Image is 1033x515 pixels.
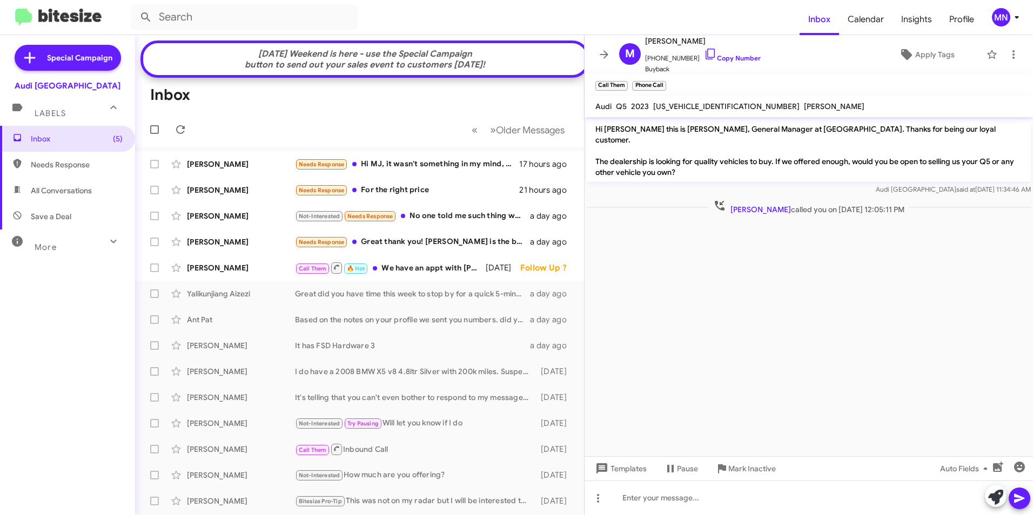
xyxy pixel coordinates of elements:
div: [PERSON_NAME] [187,392,295,403]
input: Search [131,4,358,30]
div: This was not on my radar but I will be interested to know what can be offered. [295,495,536,507]
span: Bitesize Pro-Tip [299,498,342,505]
a: Profile [941,4,983,35]
div: Inbound Call [295,443,536,456]
span: Mark Inactive [728,459,776,478]
span: Call Them [299,265,327,272]
span: More [35,242,57,252]
div: [DATE] [536,470,575,480]
span: Save a Deal [31,211,71,222]
div: Follow Up ? [520,262,575,273]
div: Based on the notes on your profile we sent you numbers. did you have time to go over those number... [295,314,530,325]
span: Older Messages [496,124,565,136]
span: Needs Response [299,239,345,246]
span: (5) [113,133,123,144]
h1: Inbox [150,86,190,104]
div: [DATE] [536,418,575,429]
button: Previous [465,119,484,141]
div: [PERSON_NAME] [187,418,295,429]
small: Phone Call [632,81,666,91]
small: Call Them [595,81,628,91]
span: 🔥 Hot [347,265,365,272]
div: [PERSON_NAME] [187,185,295,195]
a: Calendar [839,4,893,35]
div: [PERSON_NAME] [187,340,295,351]
span: [PERSON_NAME] [730,205,791,214]
span: Needs Response [299,161,345,168]
div: a day ago [530,211,575,221]
div: [PERSON_NAME] [187,159,295,170]
span: Call Them [299,446,327,453]
span: [PHONE_NUMBER] [645,48,761,64]
span: [US_VEHICLE_IDENTIFICATION_NUMBER] [653,101,800,111]
span: » [490,123,496,137]
button: Auto Fields [931,459,1001,478]
span: Audi [GEOGRAPHIC_DATA] [DATE] 11:34:46 AM [876,185,1031,193]
div: [PERSON_NAME] [187,470,295,480]
div: Hi MJ, it wasn't something in my mind, but what's the ballpark range you are thinking? [295,158,519,171]
span: Needs Response [31,159,123,170]
span: called you on [DATE] 12:05:11 PM [709,199,909,215]
button: Next [484,119,571,141]
div: [DATE] [536,392,575,403]
div: a day ago [530,288,575,299]
span: Labels [35,109,66,118]
span: Inbox [800,4,839,35]
div: [DATE] [486,262,520,273]
span: Not-Interested [299,213,340,220]
span: 2023 [631,101,649,111]
div: a day ago [530,236,575,247]
div: 17 hours ago [519,159,575,170]
a: Special Campaign [15,45,121,71]
div: How much are you offering? [295,469,536,482]
div: Will let you know if I do [295,417,536,430]
span: Not-Interested [299,472,340,479]
div: I do have a 2008 BMW X5 v8 4.8ltr Silver with 200k miles. Suspect policy would send it to auction... [295,366,536,377]
div: Audi [GEOGRAPHIC_DATA] [15,80,120,91]
div: [PERSON_NAME] [187,236,295,247]
div: a day ago [530,314,575,325]
button: Templates [585,459,655,478]
div: [PERSON_NAME] [187,444,295,455]
button: MN [983,8,1021,26]
span: Templates [593,459,647,478]
div: 21 hours ago [519,185,575,195]
div: Great thank you! [PERSON_NAME] is the best and enjoyed your assistance as well. Still thinking ab... [295,236,530,248]
span: Auto Fields [940,459,992,478]
span: Q5 [616,101,627,111]
div: MN [992,8,1010,26]
div: a day ago [530,340,575,351]
div: For the right price [295,184,519,196]
nav: Page navigation example [466,119,571,141]
span: Try Pausing [347,420,379,427]
a: Copy Number [704,54,761,62]
div: It's telling that you can't even bother to respond to my message. Do you even care about customer... [295,392,536,403]
span: « [472,123,478,137]
div: We have an appt with [PERSON_NAME] [DATE] at 9:30 [295,261,486,275]
div: [PERSON_NAME] [187,262,295,273]
span: Pause [677,459,698,478]
span: All Conversations [31,185,92,196]
div: [DATE] [536,496,575,506]
button: Apply Tags [871,45,981,64]
div: Ant Pat [187,314,295,325]
div: No one told me such thing when I bought the car and audi care package. [295,210,530,222]
span: [PERSON_NAME] [645,35,761,48]
button: Pause [655,459,707,478]
div: [DATE] Weekend is here - use the Special Campaign button to send out your sales event to customer... [149,49,582,70]
button: Mark Inactive [707,459,784,478]
div: [PERSON_NAME] [187,366,295,377]
div: [DATE] [536,444,575,455]
span: [PERSON_NAME] [804,101,864,111]
a: Insights [893,4,941,35]
span: Inbox [31,133,123,144]
span: Needs Response [299,187,345,194]
span: Needs Response [347,213,393,220]
p: Hi [PERSON_NAME] this is [PERSON_NAME], General Manager at [GEOGRAPHIC_DATA]. Thanks for being ou... [587,119,1031,182]
span: said at [956,185,975,193]
div: Great did you have time this week to stop by for a quick 5-minute appraisal? [295,288,530,299]
div: [DATE] [536,366,575,377]
div: Yalikunjiang Aizezi [187,288,295,299]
